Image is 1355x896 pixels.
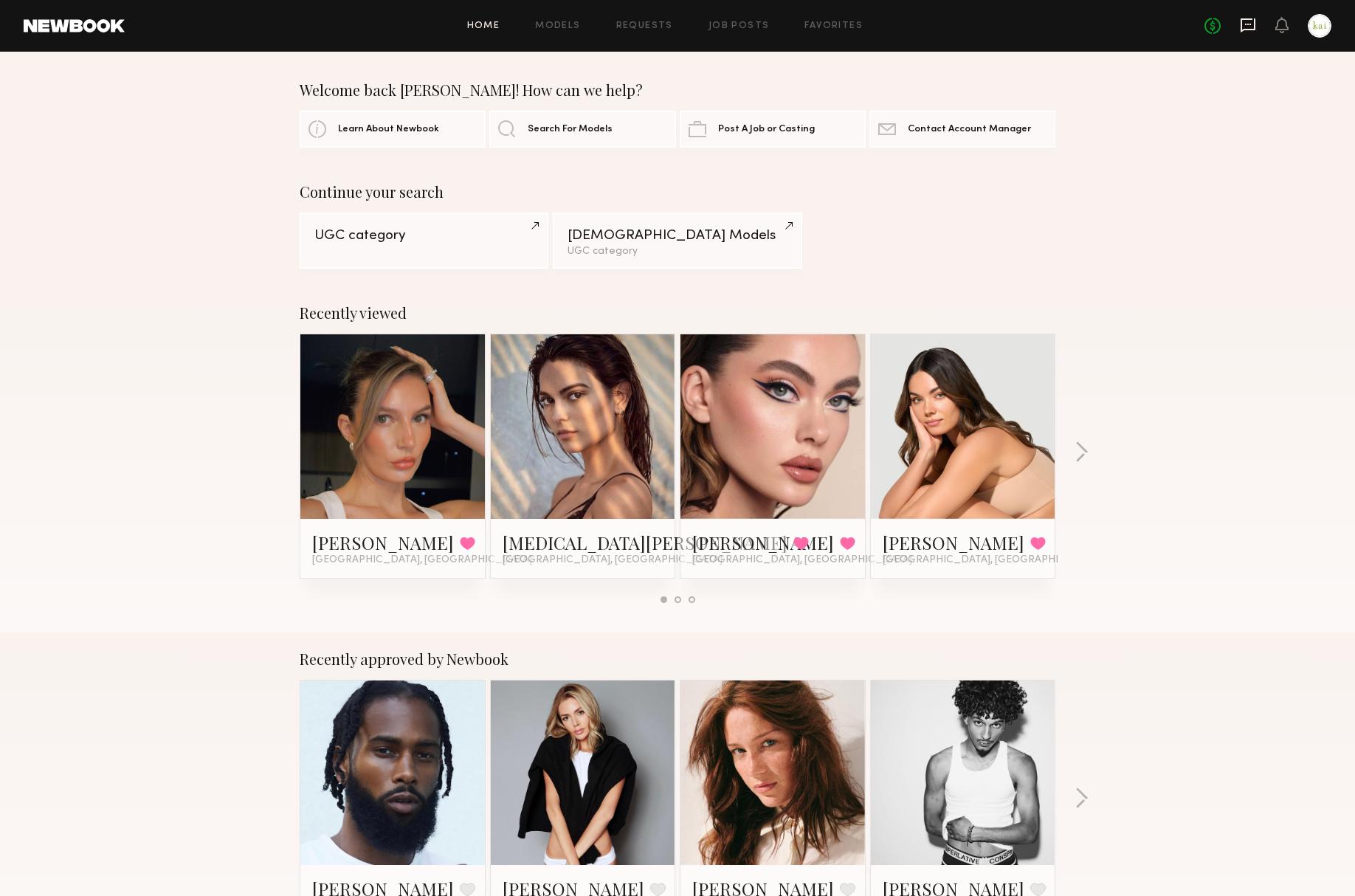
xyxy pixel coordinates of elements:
[692,554,912,566] span: [GEOGRAPHIC_DATA], [GEOGRAPHIC_DATA]
[883,531,1024,554] a: [PERSON_NAME]
[883,554,1103,566] span: [GEOGRAPHIC_DATA], [GEOGRAPHIC_DATA]
[467,21,500,31] a: Home
[528,125,613,134] span: Search For Models
[300,213,548,269] a: UGC category
[535,21,580,31] a: Models
[708,21,770,31] a: Job Posts
[718,125,815,134] span: Post A Job or Casting
[616,21,673,31] a: Requests
[300,183,1055,201] div: Continue your search
[680,111,866,148] a: Post A Job or Casting
[314,229,534,243] div: UGC category
[503,531,787,554] a: [MEDICAL_DATA][PERSON_NAME]
[869,111,1055,148] a: Contact Account Manager
[338,125,439,134] span: Learn About Newbook
[908,125,1031,134] span: Contact Account Manager
[568,247,787,257] div: UGC category
[692,531,834,554] a: [PERSON_NAME]
[300,650,1055,668] div: Recently approved by Newbook
[553,213,801,269] a: [DEMOGRAPHIC_DATA] ModelsUGC category
[300,111,486,148] a: Learn About Newbook
[300,304,1055,322] div: Recently viewed
[312,531,454,554] a: [PERSON_NAME]
[503,554,723,566] span: [GEOGRAPHIC_DATA], [GEOGRAPHIC_DATA]
[804,21,863,31] a: Favorites
[312,554,532,566] span: [GEOGRAPHIC_DATA], [GEOGRAPHIC_DATA]
[489,111,675,148] a: Search For Models
[300,81,1055,99] div: Welcome back [PERSON_NAME]! How can we help?
[568,229,787,243] div: [DEMOGRAPHIC_DATA] Models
